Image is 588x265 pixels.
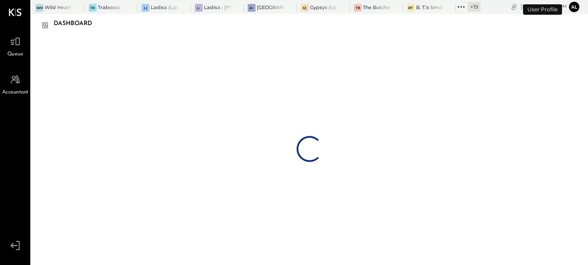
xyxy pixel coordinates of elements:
span: Accountant [2,89,29,97]
span: Queue [7,51,23,58]
div: A– [248,4,255,12]
button: al [569,2,579,12]
div: [DATE] [520,3,567,11]
span: pm [559,3,567,10]
a: Accountant [0,71,30,97]
div: L: [195,4,203,12]
div: B. T.'s Smokehouse [416,4,443,11]
div: User Profile [523,4,562,15]
div: + 19 [468,2,481,12]
div: G( [301,4,309,12]
a: Queue [0,33,30,58]
div: Dashboard [54,17,101,31]
div: Ladisa : [PERSON_NAME] in the Alley [204,4,231,11]
div: WH [36,4,43,12]
div: Gypsys (Up Cincinnati LLC) - Ignite [310,4,337,11]
div: BT [407,4,415,12]
span: 4 : 56 [541,3,558,11]
div: [GEOGRAPHIC_DATA] – [GEOGRAPHIC_DATA] [257,4,284,11]
div: Ladisa (Ladisa Corp.) - Ignite [151,4,178,11]
div: Trabocco [98,4,120,11]
div: The Butcher & Barrel (L Argento LLC) - [GEOGRAPHIC_DATA] [363,4,390,11]
div: L( [142,4,149,12]
div: Tr [89,4,97,12]
div: Wild Heart Brewing Company [45,4,71,11]
div: TB [354,4,362,12]
div: copy link [510,2,518,11]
